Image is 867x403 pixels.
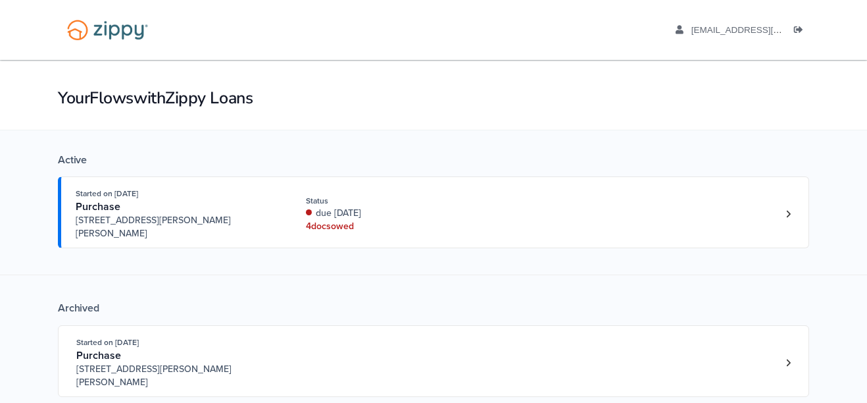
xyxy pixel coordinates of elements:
span: Purchase [76,349,121,362]
div: Archived [58,302,809,315]
div: Status [306,195,482,207]
span: Started on [DATE] [76,189,138,198]
h1: Your Flows with Zippy Loans [58,87,809,109]
div: due [DATE] [306,207,482,220]
span: Started on [DATE] [76,338,139,347]
img: Logo [59,13,157,47]
span: [STREET_ADDRESS][PERSON_NAME][PERSON_NAME] [76,214,276,240]
a: Loan number 4201219 [778,204,798,224]
span: andcook84@outlook.com [691,25,842,35]
a: Log out [794,25,808,38]
a: edit profile [676,25,842,38]
div: Active [58,153,809,167]
a: Open loan 3844698 [58,325,809,397]
span: Purchase [76,200,120,213]
a: Loan number 3844698 [778,353,798,373]
a: Open loan 4201219 [58,176,809,248]
span: [STREET_ADDRESS][PERSON_NAME][PERSON_NAME] [76,363,277,389]
div: 4 doc s owed [306,220,482,233]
